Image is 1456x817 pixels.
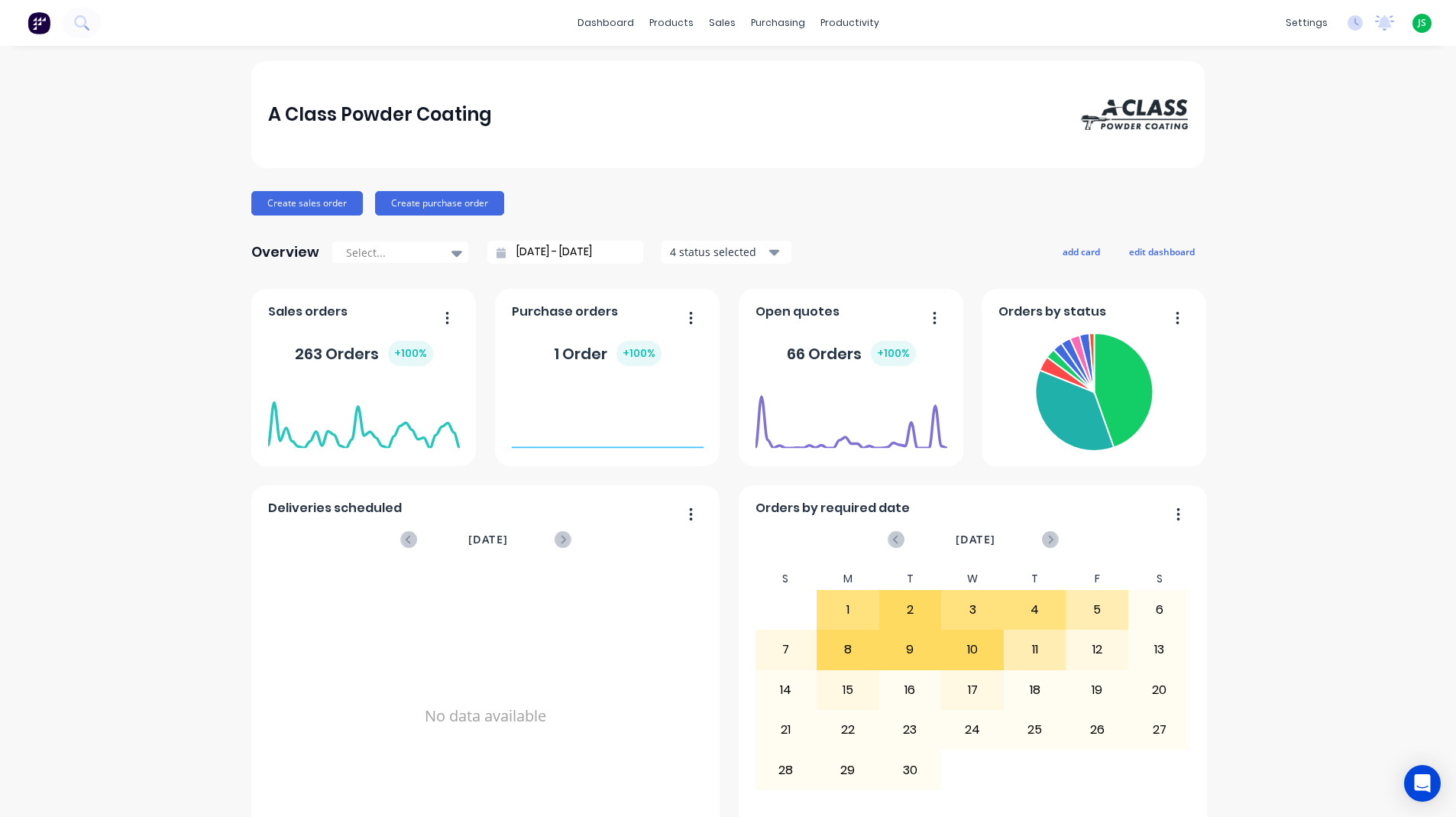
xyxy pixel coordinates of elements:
div: 17 [942,671,1003,709]
div: 4 status selected [670,244,766,260]
div: 13 [1129,631,1190,669]
div: S [755,568,817,590]
div: purchasing [743,11,813,34]
span: Purchase orders [512,303,618,321]
div: 263 Orders [295,341,433,366]
div: A Class Powder Coating [268,99,492,130]
div: + 100 % [616,341,662,366]
button: Create purchase order [375,191,504,216]
div: 11 [1005,631,1066,669]
span: Sales orders [268,303,348,321]
span: [DATE] [468,531,508,548]
div: 10 [942,631,1003,669]
div: 20 [1129,671,1190,709]
div: 2 [880,591,941,629]
div: Open Intercom Messenger [1404,765,1441,802]
div: W [941,568,1004,590]
span: [DATE] [956,531,995,548]
button: Create sales order [251,191,363,216]
div: + 100 % [871,341,916,366]
div: 15 [817,671,878,709]
button: edit dashboard [1119,242,1205,261]
div: 30 [880,751,941,789]
div: 3 [942,591,1003,629]
span: Deliveries scheduled [268,499,402,517]
div: 26 [1066,711,1128,749]
div: 7 [756,631,817,669]
div: 1 Order [554,341,662,366]
span: Open quotes [756,303,840,321]
div: 5 [1066,591,1128,629]
div: 6 [1129,591,1190,629]
div: + 100 % [388,341,433,366]
div: 25 [1005,711,1066,749]
div: 22 [817,711,878,749]
div: Overview [251,237,319,267]
img: Factory [28,11,50,34]
div: T [879,568,942,590]
div: sales [701,11,743,34]
div: 14 [756,671,817,709]
div: 29 [817,751,878,789]
span: JS [1418,16,1426,30]
div: 1 [817,591,878,629]
div: 19 [1066,671,1128,709]
div: 18 [1005,671,1066,709]
img: A Class Powder Coating [1081,99,1188,130]
div: products [642,11,701,34]
div: 24 [942,711,1003,749]
div: 66 Orders [787,341,916,366]
div: 21 [756,711,817,749]
div: 27 [1129,711,1190,749]
div: T [1004,568,1066,590]
a: dashboard [570,11,642,34]
div: 16 [880,671,941,709]
div: 23 [880,711,941,749]
div: 28 [756,751,817,789]
div: productivity [813,11,887,34]
button: 4 status selected [662,241,791,264]
span: Orders by status [998,303,1106,321]
div: 9 [880,631,941,669]
div: 8 [817,631,878,669]
div: settings [1278,11,1335,34]
div: F [1066,568,1128,590]
button: add card [1053,242,1110,261]
div: 4 [1005,591,1066,629]
div: M [817,568,879,590]
div: S [1128,568,1191,590]
div: 12 [1066,631,1128,669]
